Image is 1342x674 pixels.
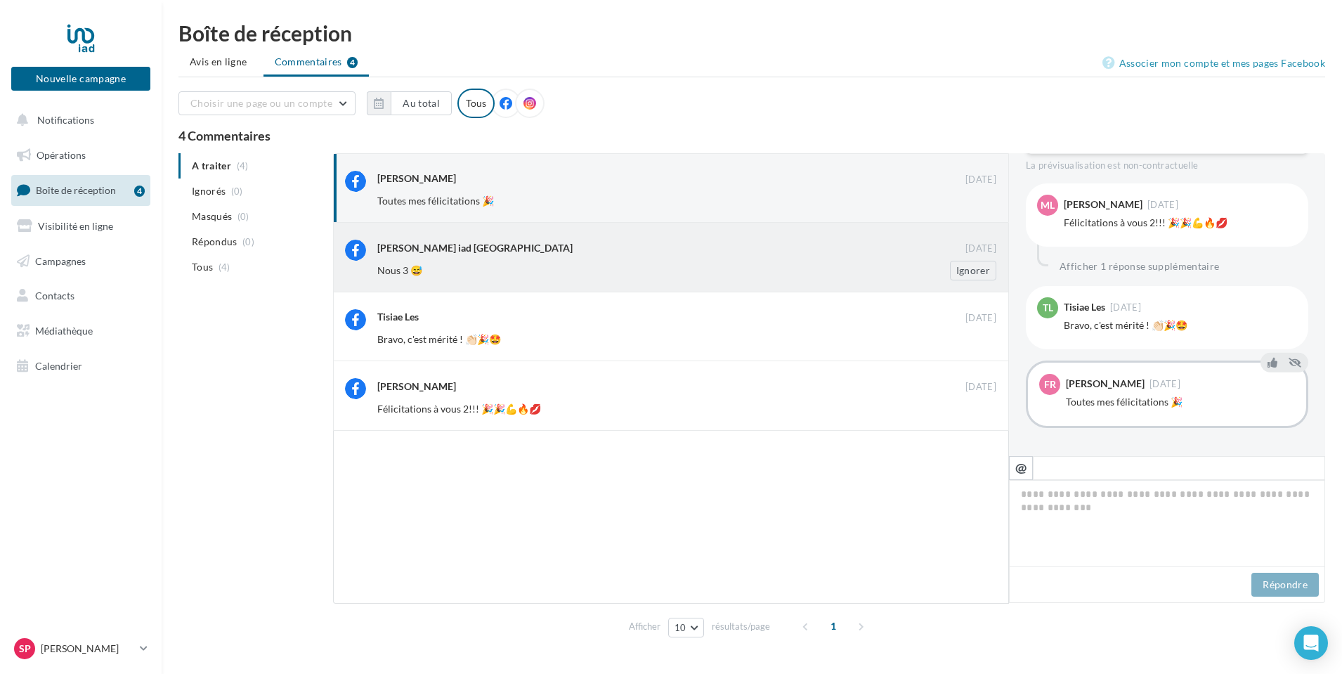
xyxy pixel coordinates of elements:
a: Visibilité en ligne [8,212,153,241]
p: [PERSON_NAME] [41,642,134,656]
span: Tous [192,260,213,274]
div: Bravo, c'est mérité ! 👏🏻🎉🤩 [1064,318,1297,332]
span: Félicitations à vous 2!!! 🎉🎉💪🔥💋 [377,403,541,415]
button: Répondre [1251,573,1319,597]
div: Tous [457,89,495,118]
span: Médiathèque [35,325,93,337]
button: Notifications [8,105,148,135]
span: Masqués [192,209,232,223]
button: Ignorer [950,261,996,280]
span: (4) [219,261,230,273]
div: Tisiae Les [1064,302,1105,312]
span: [DATE] [1149,380,1180,389]
span: TL [1043,301,1053,315]
span: Toutes mes félicitations 🎉 [377,195,494,207]
button: Au total [367,91,452,115]
div: Félicitations à vous 2!!! 🎉🎉💪🔥💋 [1064,216,1297,230]
i: @ [1015,461,1027,474]
span: (0) [237,211,249,222]
span: [DATE] [1147,200,1178,209]
a: Sp [PERSON_NAME] [11,635,150,662]
span: Calendrier [35,360,82,372]
span: Contacts [35,290,74,302]
span: (0) [231,186,243,197]
div: 4 [134,186,145,197]
span: [DATE] [965,381,996,394]
a: Médiathèque [8,316,153,346]
span: Afficher [629,620,660,633]
span: Visibilité en ligne [38,220,113,232]
div: Open Intercom Messenger [1294,626,1328,660]
button: 10 [668,618,704,637]
span: Bravo, c'est mérité ! 👏🏻🎉🤩 [377,333,501,345]
span: Notifications [37,114,94,126]
a: Calendrier [8,351,153,381]
span: FR [1044,377,1056,391]
span: [DATE] [965,174,996,186]
div: La prévisualisation est non-contractuelle [1026,154,1308,172]
span: [DATE] [1110,303,1141,312]
a: Contacts [8,281,153,311]
a: Associer mon compte et mes pages Facebook [1102,55,1325,72]
span: 10 [675,622,686,633]
div: Tisiae Les [377,310,419,324]
a: Boîte de réception4 [8,175,153,205]
span: (0) [242,236,254,247]
button: Choisir une page ou un compte [178,91,356,115]
span: résultats/page [712,620,770,633]
button: Afficher 1 réponse supplémentaire [1054,258,1225,275]
button: Nouvelle campagne [11,67,150,91]
span: Opérations [37,149,86,161]
span: Boîte de réception [36,184,116,196]
span: [DATE] [965,312,996,325]
div: 4 Commentaires [178,129,1325,142]
span: 1 [822,615,845,637]
span: Nous 3 😅 [377,264,422,276]
a: Campagnes [8,247,153,276]
button: Au total [391,91,452,115]
span: Choisir une page ou un compte [190,97,332,109]
div: [PERSON_NAME] [1066,379,1145,389]
span: Avis en ligne [190,55,247,69]
div: [PERSON_NAME] [1064,200,1142,209]
span: Répondus [192,235,237,249]
button: @ [1009,456,1033,480]
span: Ml [1041,198,1055,212]
span: Sp [19,642,31,656]
div: Toutes mes félicitations 🎉 [1066,395,1295,409]
span: Campagnes [35,254,86,266]
span: [DATE] [965,242,996,255]
div: [PERSON_NAME] [377,380,456,394]
div: [PERSON_NAME] [377,171,456,186]
div: [PERSON_NAME] iad [GEOGRAPHIC_DATA] [377,241,573,255]
span: Ignorés [192,184,226,198]
a: Opérations [8,141,153,170]
div: Boîte de réception [178,22,1325,44]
